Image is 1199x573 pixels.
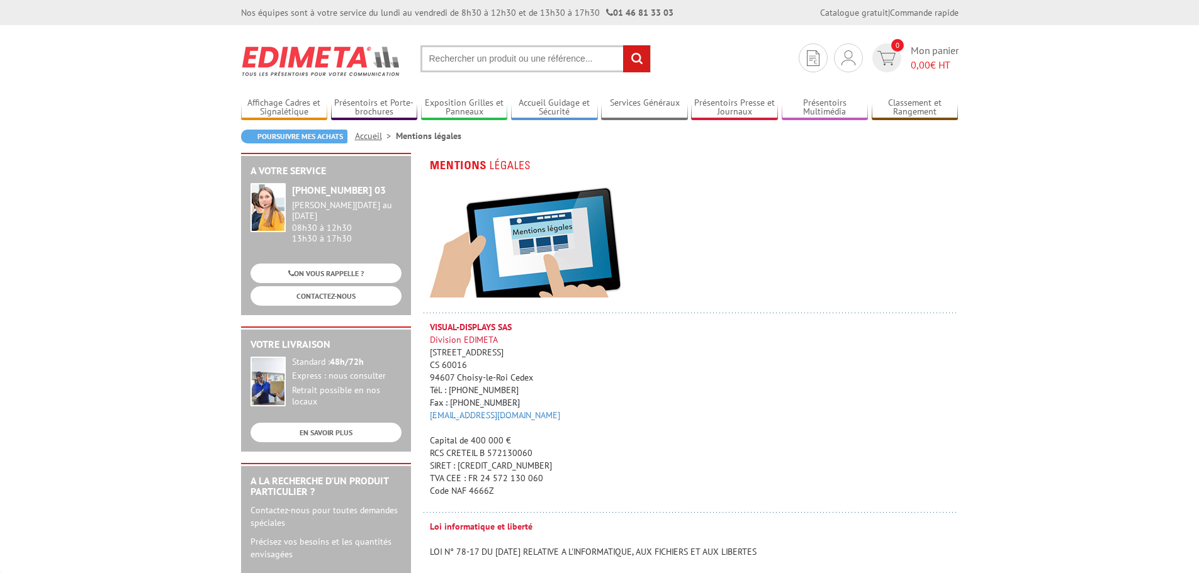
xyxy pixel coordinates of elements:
[891,39,904,52] span: 0
[430,409,560,421] a: [EMAIL_ADDRESS][DOMAIN_NAME]
[691,97,778,118] a: Présentoirs Presse et Journaux
[250,423,402,442] a: EN SAVOIR PLUS
[250,504,402,529] p: Contactez-nous pour toutes demandes spéciales
[430,186,622,298] img: mentions-legales.jpg
[355,130,396,142] a: Accueil
[241,6,673,19] div: Nos équipes sont à votre service du lundi au vendredi de 8h30 à 12h30 et de 13h30 à 17h30
[430,321,512,345] span: Division EDIMETA
[250,357,286,406] img: widget-livraison.jpg
[820,6,959,19] div: |
[872,97,959,118] a: Classement et Rangement
[250,476,402,498] h2: A la recherche d'un produit particulier ?
[292,200,402,221] div: [PERSON_NAME][DATE] au [DATE]
[292,357,402,368] div: Standard :
[292,370,402,382] div: Express : nous consulter
[250,286,402,306] a: CONTACTEZ-NOUS
[250,264,402,283] a: ON VOUS RAPPELLE ?
[430,321,959,497] p: [STREET_ADDRESS] CS 60016 94607 Choisy-le-Roi Cedex Capital de 400 000 € RCS CRETEIL B 572130060 ...
[911,43,959,72] span: Mon panier
[330,356,364,367] strong: 48h/72h
[877,51,896,65] img: devis rapide
[606,7,673,18] strong: 01 46 81 33 03
[331,97,418,118] a: Présentoirs et Porte-brochures
[511,97,598,118] a: Accueil Guidage et Sécurité
[420,45,651,72] input: Rechercher un produit ou une référence...
[911,58,959,72] span: € HT
[430,384,526,425] span: Tél. : [PHONE_NUMBER] Fax : [PHONE_NUMBER]
[782,97,869,118] a: Présentoirs Multimédia
[292,200,402,243] div: 08h30 à 12h30 13h30 à 17h30
[807,50,819,66] img: devis rapide
[842,50,855,65] img: devis rapide
[241,130,347,143] a: Poursuivre mes achats
[869,43,959,72] a: devis rapide 0 Mon panier 0,00€ HT
[250,183,286,232] img: widget-service.jpg
[292,184,386,196] strong: [PHONE_NUMBER] 03
[623,45,650,72] input: rechercher
[241,97,328,118] a: Affichage Cadres et Signalétique
[430,521,532,532] strong: Loi informatique et liberté
[911,58,930,71] span: 0,00
[421,97,508,118] a: Exposition Grilles et Panneaux
[250,339,402,350] h2: Votre livraison
[601,97,688,118] a: Services Généraux
[890,7,959,18] a: Commande rapide
[396,130,461,142] li: Mentions légales
[250,165,402,177] h2: A votre service
[430,153,533,174] img: mentions_legales.gif
[430,321,512,333] strong: VISUAL-DISPLAYS SAS
[241,38,402,84] img: Edimeta
[292,385,402,408] div: Retrait possible en nos locaux
[820,7,888,18] a: Catalogue gratuit
[250,535,402,560] p: Précisez vos besoins et les quantités envisagées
